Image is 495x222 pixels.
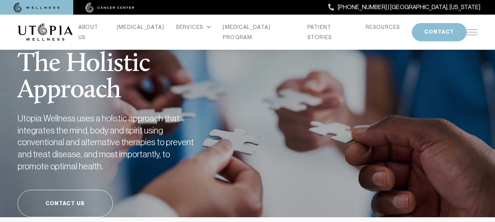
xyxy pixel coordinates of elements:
a: ABOUT US [78,22,105,42]
a: [MEDICAL_DATA] PROGRAM [223,22,296,42]
img: wellness [14,3,60,13]
div: SERVICES [176,22,211,32]
img: logo [18,23,73,41]
h2: Utopia Wellness uses a holistic approach that integrates the mind, body and spirit using conventi... [18,113,201,172]
span: [PHONE_NUMBER] | [GEOGRAPHIC_DATA], [US_STATE] [338,3,480,12]
h1: The Holistic Approach [18,33,234,104]
a: Contact Us [18,190,113,217]
button: CONTACT [412,23,467,41]
a: [PHONE_NUMBER] | [GEOGRAPHIC_DATA], [US_STATE] [328,3,480,12]
a: RESOURCES [366,22,400,32]
img: cancer center [85,3,134,13]
img: icon-hamburger [467,29,478,35]
a: PATIENT STORIES [307,22,354,42]
a: [MEDICAL_DATA] [117,22,165,32]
